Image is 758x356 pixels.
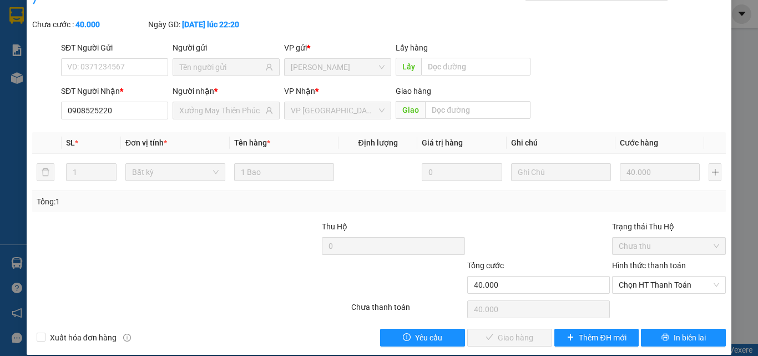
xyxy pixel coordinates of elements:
span: Tổng cước [467,261,504,270]
span: In biên lai [674,332,706,344]
div: Ngày GD: [148,18,262,31]
span: Chọn HT Thanh Toán [619,277,719,293]
span: SL [66,138,75,147]
input: Dọc đường [425,101,530,119]
span: Đơn vị tính [125,138,167,147]
span: Yêu cầu [415,332,442,344]
input: Ghi Chú [511,163,611,181]
div: Người gửi [173,42,280,54]
span: VP Phan Thiết [291,59,385,76]
span: Lấy [396,58,421,76]
span: VP Sài Gòn [291,102,385,119]
button: plus [709,163,721,181]
button: delete [37,163,54,181]
span: Giá trị hàng [422,138,463,147]
span: Cước hàng [620,138,658,147]
span: Bất kỳ [132,164,219,180]
span: printer [661,333,669,342]
span: VP Nhận [284,87,315,96]
div: Trạng thái Thu Hộ [612,220,726,233]
button: checkGiao hàng [467,329,552,347]
span: exclamation-circle [403,333,411,342]
span: info-circle [123,334,131,342]
button: exclamation-circleYêu cầu [380,329,465,347]
span: Thêm ĐH mới [579,332,626,344]
label: Hình thức thanh toán [612,261,686,270]
input: 0 [422,163,502,181]
span: Xuất hóa đơn hàng [46,332,121,344]
span: user [265,63,273,71]
span: Thu Hộ [322,222,347,231]
input: 0 [620,163,700,181]
button: printerIn biên lai [641,329,726,347]
span: Giao [396,101,425,119]
div: SĐT Người Gửi [61,42,168,54]
th: Ghi chú [507,132,615,154]
div: Chưa cước : [32,18,146,31]
input: VD: Bàn, Ghế [234,163,334,181]
span: Chưa thu [619,238,719,254]
span: plus [567,333,574,342]
input: Dọc đường [421,58,530,76]
button: plusThêm ĐH mới [554,329,639,347]
span: user [265,107,273,114]
input: Tên người gửi [179,61,263,73]
div: Người nhận [173,85,280,97]
div: Tổng: 1 [37,195,294,208]
input: Tên người nhận [179,104,263,117]
span: Định lượng [358,138,397,147]
div: VP gửi [284,42,391,54]
div: SĐT Người Nhận [61,85,168,97]
b: [DATE] lúc 22:20 [182,20,239,29]
span: Lấy hàng [396,43,428,52]
div: Chưa thanh toán [350,301,466,320]
b: 40.000 [75,20,100,29]
span: Giao hàng [396,87,431,96]
span: Tên hàng [234,138,270,147]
